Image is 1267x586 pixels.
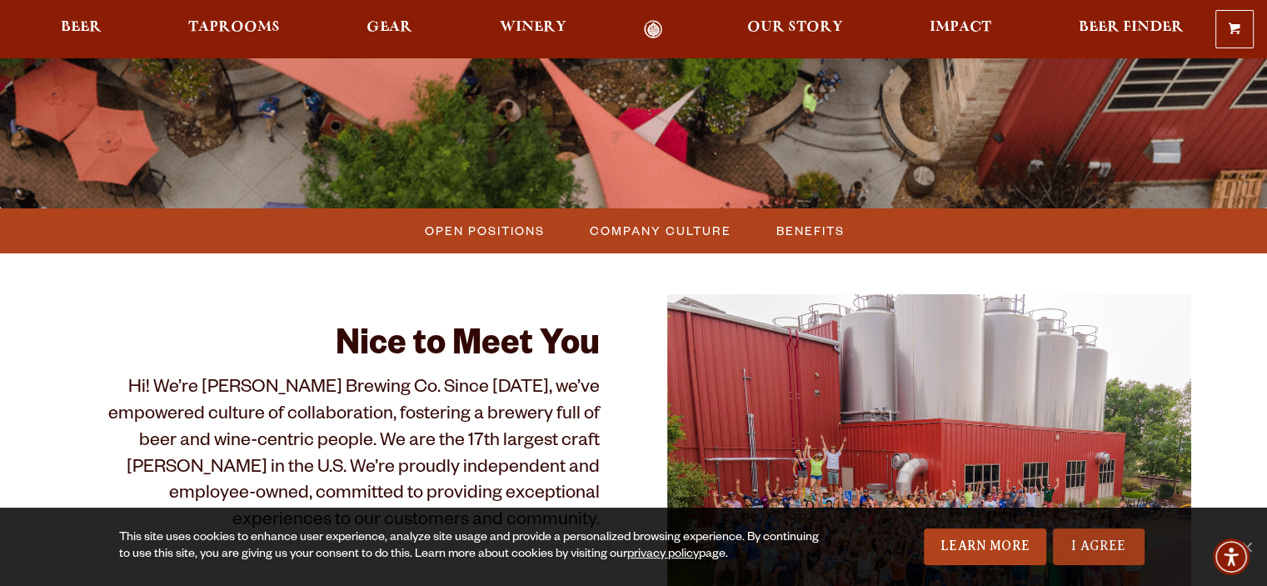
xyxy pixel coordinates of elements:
[766,218,853,243] a: Benefits
[1053,528,1145,565] a: I Agree
[1067,20,1194,39] a: Beer Finder
[736,20,854,39] a: Our Story
[119,530,830,563] div: This site uses cookies to enhance user experience, analyze site usage and provide a personalized ...
[489,20,577,39] a: Winery
[356,20,423,39] a: Gear
[580,218,740,243] a: Company Culture
[188,21,280,34] span: Taprooms
[1078,21,1183,34] span: Beer Finder
[500,21,566,34] span: Winery
[747,21,843,34] span: Our Story
[590,218,731,243] span: Company Culture
[1213,538,1250,575] div: Accessibility Menu
[61,21,102,34] span: Beer
[919,20,1002,39] a: Impact
[622,20,685,39] a: Odell Home
[50,20,112,39] a: Beer
[425,218,545,243] span: Open Positions
[177,20,291,39] a: Taprooms
[776,218,845,243] span: Benefits
[924,528,1046,565] a: Learn More
[930,21,991,34] span: Impact
[108,379,600,533] span: Hi! We’re [PERSON_NAME] Brewing Co. Since [DATE], we’ve empowered culture of collaboration, foste...
[367,21,412,34] span: Gear
[627,548,699,562] a: privacy policy
[415,218,553,243] a: Open Positions
[76,328,601,368] h2: Nice to Meet You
